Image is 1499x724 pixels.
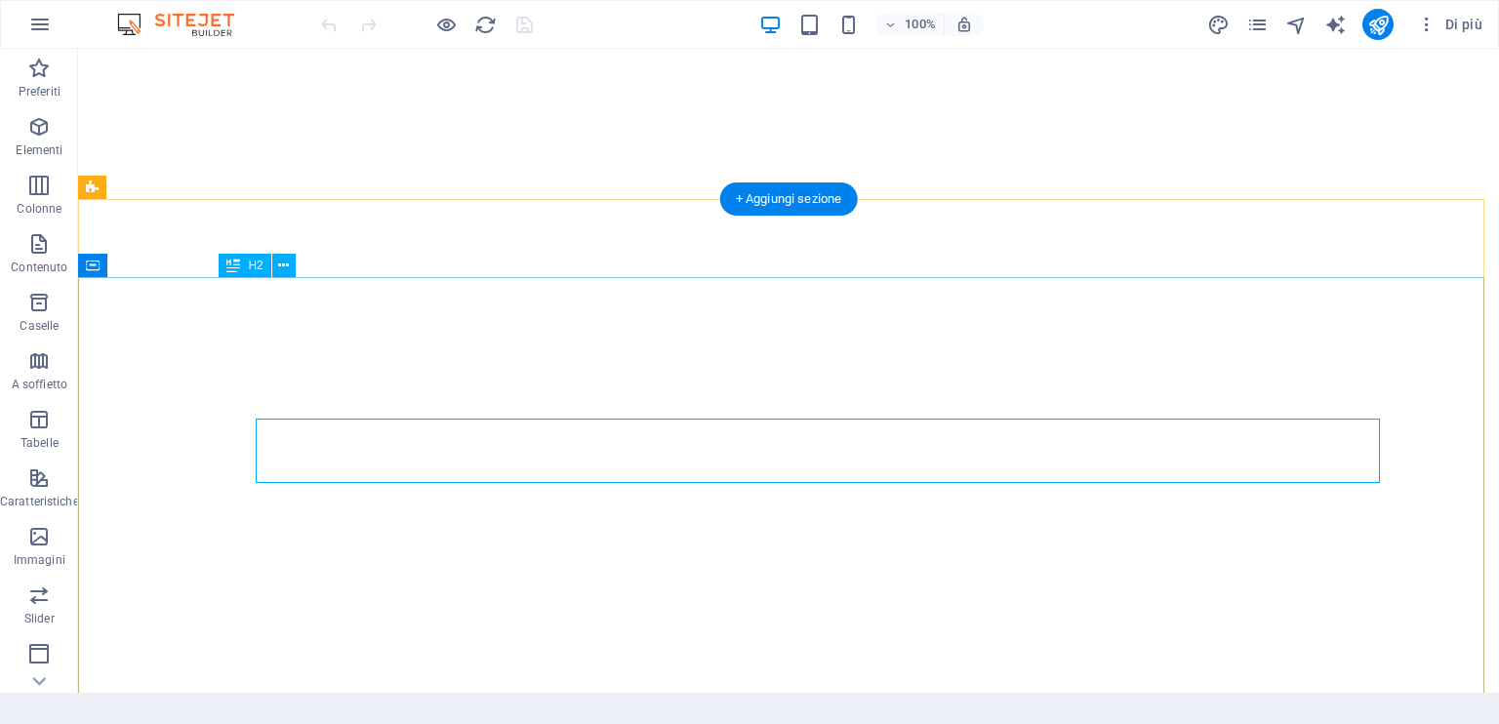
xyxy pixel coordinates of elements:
[720,182,858,216] div: + Aggiungi sezione
[875,13,945,36] button: 100%
[14,552,65,568] p: Immagini
[12,377,67,392] p: A soffietto
[1323,13,1347,36] button: text_generator
[112,13,259,36] img: Editor Logo
[1324,14,1347,36] i: AI Writer
[1207,14,1230,36] i: Design (Ctrl+Alt+Y)
[20,318,59,334] p: Caselle
[474,14,497,36] i: Ricarica la pagina
[16,142,62,158] p: Elementi
[11,260,67,275] p: Contenuto
[1285,14,1308,36] i: Navigatore
[1409,9,1490,40] button: Di più
[1206,13,1230,36] button: design
[20,435,59,451] p: Tabelle
[1367,14,1390,36] i: Pubblica
[1417,15,1482,34] span: Di più
[955,16,973,33] i: Quando ridimensioni, regola automaticamente il livello di zoom in modo che corrisponda al disposi...
[1246,14,1269,36] i: Pagine (Ctrl+Alt+S)
[1245,13,1269,36] button: pages
[248,260,263,271] span: H2
[1362,9,1394,40] button: publish
[24,611,55,626] p: Slider
[434,13,458,36] button: Clicca qui per lasciare la modalità di anteprima e continuare la modifica
[473,13,497,36] button: reload
[19,84,61,100] p: Preferiti
[905,13,936,36] h6: 100%
[17,201,61,217] p: Colonne
[1284,13,1308,36] button: navigator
